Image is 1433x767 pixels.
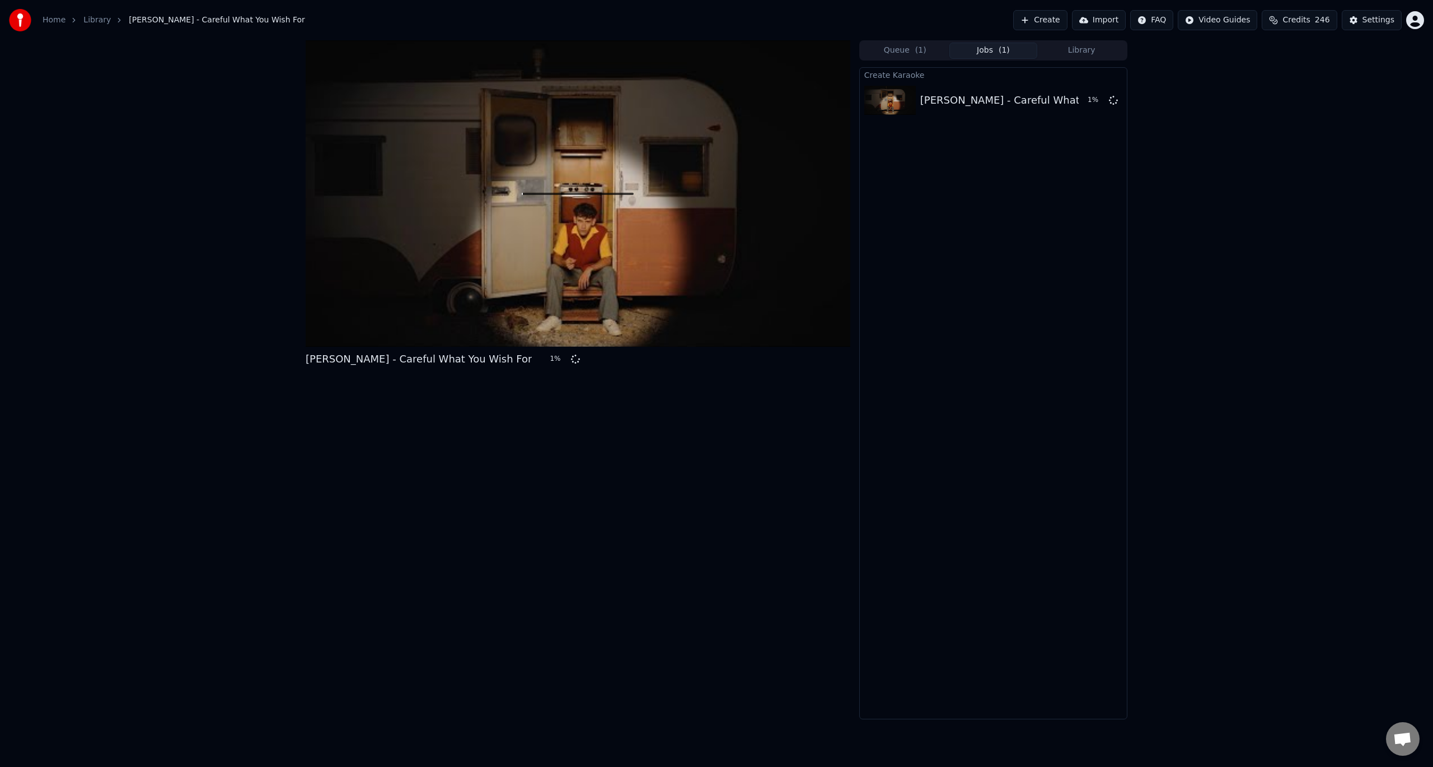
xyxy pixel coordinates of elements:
a: Library [83,15,111,26]
span: Credits [1282,15,1310,26]
span: 246 [1315,15,1330,26]
button: Video Guides [1178,10,1257,30]
div: [PERSON_NAME] - Careful What You Wish For [306,351,532,367]
button: Create [1013,10,1067,30]
button: Import [1072,10,1126,30]
span: [PERSON_NAME] - Careful What You Wish For [129,15,305,26]
a: Home [43,15,65,26]
span: ( 1 ) [999,45,1010,56]
nav: breadcrumb [43,15,305,26]
button: Library [1037,43,1126,59]
span: ( 1 ) [915,45,926,56]
button: Settings [1342,10,1402,30]
button: FAQ [1130,10,1173,30]
button: Credits246 [1262,10,1337,30]
div: Open chat [1386,722,1420,756]
div: Create Karaoke [860,68,1127,81]
div: [PERSON_NAME] - Careful What You Wish For [920,92,1146,108]
div: 1 % [1088,96,1104,105]
div: Settings [1362,15,1394,26]
img: youka [9,9,31,31]
div: 1 % [550,355,566,364]
button: Jobs [949,43,1038,59]
button: Queue [861,43,949,59]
